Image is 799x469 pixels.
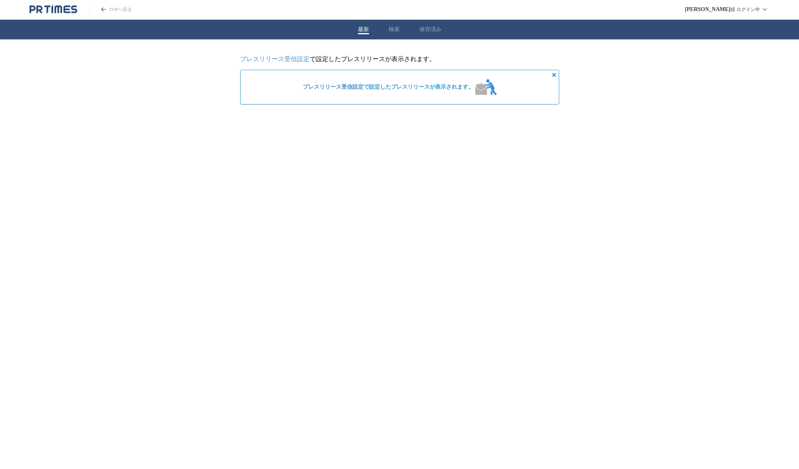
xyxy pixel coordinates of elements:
a: PR TIMESのトップページはこちら [89,6,132,13]
button: 最新 [358,26,369,33]
a: プレスリリース受信設定 [303,84,363,90]
button: 検索 [389,26,400,33]
a: PR TIMESのトップページはこちら [30,5,77,14]
a: プレスリリース受信設定 [240,56,310,62]
button: 保存済み [419,26,441,33]
p: で設定したプレスリリースが表示されます。 [240,55,559,63]
button: 非表示にする [549,70,559,80]
span: [PERSON_NAME] [685,6,730,13]
span: で設定したプレスリリースが表示されます。 [303,84,474,91]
